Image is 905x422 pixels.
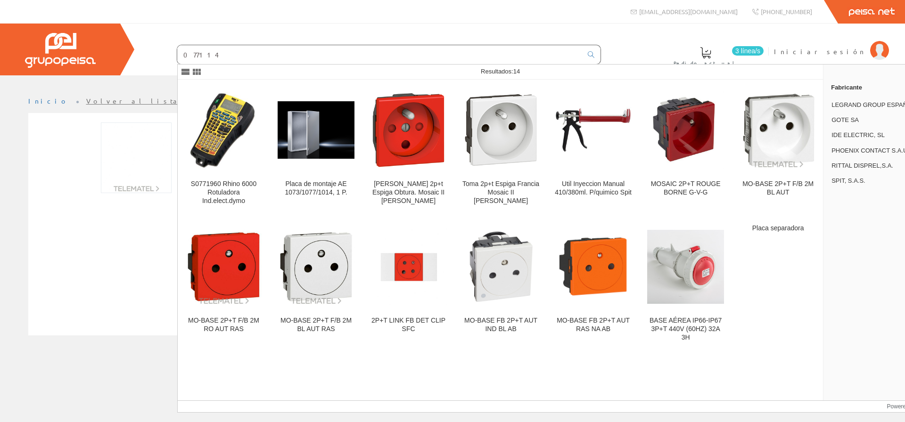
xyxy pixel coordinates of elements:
[28,97,68,105] a: Inicio
[270,80,362,216] a: Placa de montaje AE 1073/1077/1014, 1 P. Placa de montaje AE 1073/1077/1014, 1 P.
[25,33,96,68] img: Grupo Peisa
[761,8,812,16] span: [PHONE_NUMBER]
[640,217,732,353] a: BASE AÉREA IP66-IP67 3P+T 440V (60HZ) 32A 3H BASE AÉREA IP66-IP67 3P+T 440V (60HZ) 32A 3H
[547,80,639,216] a: Util Inyeccion Manual 410/380ml. P/quimico Spit Util Inyeccion Manual 410/380ml. P/quimico Spit
[740,224,816,233] div: Placa separadora
[664,39,766,72] a: 3 línea/s Pedido actual
[555,180,632,197] div: Util Inyeccion Manual 410/380ml. P/quimico Spit
[555,107,632,154] img: Util Inyeccion Manual 410/380ml. P/quimico Spit
[86,97,272,105] a: Volver al listado de productos
[774,39,889,48] a: Iniciar sesión
[278,180,354,197] div: Placa de montaje AE 1073/1077/1014, 1 P.
[481,68,520,75] span: Resultados:
[185,316,262,333] div: MO-BASE 2P+T F/B 2M RO AUT RAS
[462,180,539,205] div: Toma 2p+t Espiga Francia Mosaic II [PERSON_NAME]
[647,230,724,304] img: BASE AÉREA IP66-IP67 3P+T 440V (60HZ) 32A 3H
[555,228,632,305] img: MO-BASE FB 2P+T AUT RAS NA AB
[674,58,738,68] span: Pedido actual
[647,91,724,168] img: MOSAIC 2P+T ROUGE BORNE G-V-G
[462,91,539,168] img: Toma 2p+t Espiga Francia Mosaic II Legrand
[774,47,865,56] span: Iniciar sesión
[732,217,824,353] a: Placa separadora
[732,46,764,56] span: 3 línea/s
[370,180,447,205] div: [PERSON_NAME] 2p+t Espiga Obtura. Mosaic II [PERSON_NAME]
[732,80,824,216] a: MO-BASE 2P+T F/B 2M BL AUT MO-BASE 2P+T F/B 2M BL AUT
[178,80,270,216] a: S0771960 Rhino 6000 Rotuladora Ind.elect.dymo S0771960 Rhino 6000 Rotuladora Ind.elect.dymo
[185,228,262,305] img: MO-BASE 2P+T F/B 2M RO AUT RAS
[177,45,582,64] input: Buscar ...
[647,180,724,197] div: MOSAIC 2P+T ROUGE BORNE G-V-G
[278,101,354,159] img: Placa de montaje AE 1073/1077/1014, 1 P.
[185,180,262,205] div: S0771960 Rhino 6000 Rotuladora Ind.elect.dymo
[186,88,261,172] img: S0771960 Rhino 6000 Rotuladora Ind.elect.dymo
[462,316,539,333] div: MO-BASE FB 2P+T AUT IND BL AB
[647,316,724,342] div: BASE AÉREA IP66-IP67 3P+T 440V (60HZ) 32A 3H
[555,316,632,333] div: MO-BASE FB 2P+T AUT RAS NA AB
[362,80,454,216] a: Toma Schuko 2p+t Espiga Obtura. Mosaic II Legrand [PERSON_NAME] 2p+t Espiga Obtura. Mosaic II [PE...
[270,217,362,353] a: MO-BASE 2P+T F/B 2M BL AUT RAS MO-BASE 2P+T F/B 2M BL AUT RAS
[740,91,816,168] img: MO-BASE 2P+T F/B 2M BL AUT
[640,80,732,216] a: MOSAIC 2P+T ROUGE BORNE G-V-G MOSAIC 2P+T ROUGE BORNE G-V-G
[362,217,454,353] a: 2P+T LINK FB DET CLIP SFC 2P+T LINK FB DET CLIP SFC
[370,91,447,168] img: Toma Schuko 2p+t Espiga Obtura. Mosaic II Legrand
[740,180,816,197] div: MO-BASE 2P+T F/B 2M BL AUT
[370,228,447,305] img: 2P+T LINK FB DET CLIP SFC
[639,8,738,16] span: [EMAIL_ADDRESS][DOMAIN_NAME]
[370,316,447,333] div: 2P+T LINK FB DET CLIP SFC
[278,316,354,333] div: MO-BASE 2P+T F/B 2M BL AUT RAS
[455,80,547,216] a: Toma 2p+t Espiga Francia Mosaic II Legrand Toma 2p+t Espiga Francia Mosaic II [PERSON_NAME]
[455,217,547,353] a: MO-BASE FB 2P+T AUT IND BL AB MO-BASE FB 2P+T AUT IND BL AB
[101,122,172,193] img: Foto artículo TERMINAL F SUP 4UD SUELTO-E4.2 F (150x150)
[513,68,520,75] span: 14
[178,217,270,353] a: MO-BASE 2P+T F/B 2M RO AUT RAS MO-BASE 2P+T F/B 2M RO AUT RAS
[462,228,539,305] img: MO-BASE FB 2P+T AUT IND BL AB
[547,217,639,353] a: MO-BASE FB 2P+T AUT RAS NA AB MO-BASE FB 2P+T AUT RAS NA AB
[278,228,354,305] img: MO-BASE 2P+T F/B 2M BL AUT RAS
